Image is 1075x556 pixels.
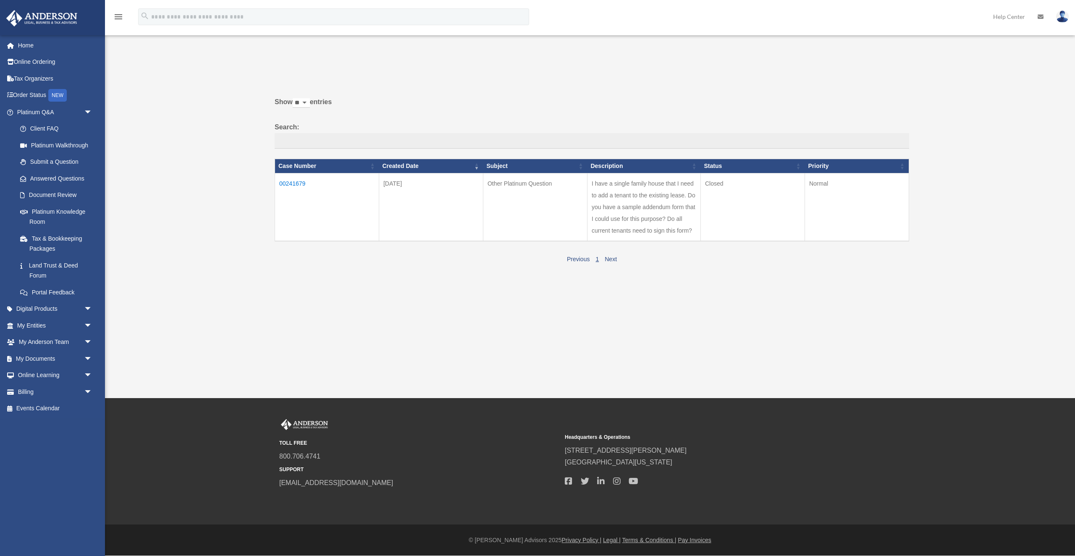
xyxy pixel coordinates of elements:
[6,301,105,317] a: Digital Productsarrow_drop_down
[279,465,559,474] small: SUPPORT
[84,350,101,367] span: arrow_drop_down
[105,535,1075,546] div: © [PERSON_NAME] Advisors 2025
[12,137,101,154] a: Platinum Walkthrough
[140,11,149,21] i: search
[6,54,105,71] a: Online Ordering
[805,159,909,173] th: Priority: activate to sort column ascending
[279,419,330,430] img: Anderson Advisors Platinum Portal
[48,89,67,102] div: NEW
[12,121,101,137] a: Client FAQ
[700,173,805,241] td: Closed
[279,439,559,448] small: TOLL FREE
[6,383,105,400] a: Billingarrow_drop_down
[805,173,909,241] td: Normal
[12,284,101,301] a: Portal Feedback
[12,257,101,284] a: Land Trust & Deed Forum
[84,334,101,351] span: arrow_drop_down
[84,104,101,121] span: arrow_drop_down
[6,334,105,351] a: My Anderson Teamarrow_drop_down
[84,301,101,318] span: arrow_drop_down
[6,37,105,54] a: Home
[562,537,602,543] a: Privacy Policy |
[84,383,101,401] span: arrow_drop_down
[622,537,676,543] a: Terms & Conditions |
[483,173,587,241] td: Other Platinum Question
[113,15,123,22] a: menu
[6,317,105,334] a: My Entitiesarrow_drop_down
[275,121,909,149] label: Search:
[6,350,105,367] a: My Documentsarrow_drop_down
[565,459,672,466] a: [GEOGRAPHIC_DATA][US_STATE]
[6,104,101,121] a: Platinum Q&Aarrow_drop_down
[113,12,123,22] i: menu
[605,256,617,262] a: Next
[603,537,621,543] a: Legal |
[279,453,320,460] a: 800.706.4741
[595,256,599,262] a: 1
[12,187,101,204] a: Document Review
[279,479,393,486] a: [EMAIL_ADDRESS][DOMAIN_NAME]
[379,159,483,173] th: Created Date: activate to sort column ascending
[1056,10,1069,23] img: User Pic
[275,159,379,173] th: Case Number: activate to sort column ascending
[12,230,101,257] a: Tax & Bookkeeping Packages
[12,170,97,187] a: Answered Questions
[678,537,711,543] a: Pay Invoices
[275,173,379,241] td: 00241679
[84,317,101,334] span: arrow_drop_down
[700,159,805,173] th: Status: activate to sort column ascending
[587,173,700,241] td: I have a single family house that I need to add a tenant to the existing lease. Do you have a sam...
[565,447,687,454] a: [STREET_ADDRESS][PERSON_NAME]
[567,256,590,262] a: Previous
[275,133,909,149] input: Search:
[84,367,101,384] span: arrow_drop_down
[12,203,101,230] a: Platinum Knowledge Room
[587,159,700,173] th: Description: activate to sort column ascending
[6,400,105,417] a: Events Calendar
[6,70,105,87] a: Tax Organizers
[4,10,80,26] img: Anderson Advisors Platinum Portal
[12,154,101,170] a: Submit a Question
[293,98,310,108] select: Showentries
[6,87,105,104] a: Order StatusNEW
[565,433,844,442] small: Headquarters & Operations
[379,173,483,241] td: [DATE]
[6,367,105,384] a: Online Learningarrow_drop_down
[275,96,909,116] label: Show entries
[483,159,587,173] th: Subject: activate to sort column ascending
